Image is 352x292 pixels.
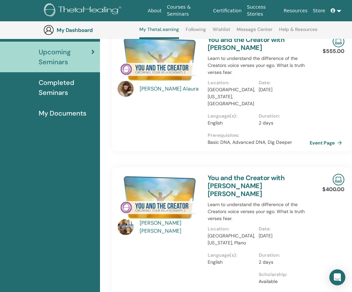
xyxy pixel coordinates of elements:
[140,85,201,93] a: [PERSON_NAME] Alaura
[259,79,306,86] p: Date :
[17,17,73,23] div: Domain: [DOMAIN_NAME]
[208,113,255,120] p: Language(s) :
[208,86,255,107] p: [GEOGRAPHIC_DATA], [US_STATE], [GEOGRAPHIC_DATA]
[145,5,164,17] a: About
[259,271,306,278] p: Scholarship :
[208,120,255,127] p: English
[259,113,306,120] p: Duration :
[259,278,306,285] p: Available
[259,232,306,239] p: [DATE]
[259,252,306,259] p: Duration :
[39,78,95,98] span: Completed Seminars
[39,47,91,67] span: Upcoming Seminars
[208,79,255,86] p: Location :
[139,27,179,39] a: My ThetaLearning
[44,3,124,18] img: logo.png
[43,25,54,35] img: generic-user-icon.jpg
[11,11,16,16] img: logo_orange.svg
[259,86,306,93] p: [DATE]
[281,5,310,17] a: Resources
[208,201,310,222] p: Learn to understand the difference of the Creators voice verses your ego. What is truth verses fear.
[11,17,16,23] img: website_grey.svg
[208,225,255,232] p: Location :
[208,252,255,259] p: Language(s) :
[118,81,134,97] img: default.jpg
[322,185,344,193] p: $400.00
[259,120,306,127] p: 2 days
[140,219,201,235] a: [PERSON_NAME] [PERSON_NAME]
[18,39,23,44] img: tab_domain_overview_orange.svg
[186,27,206,37] a: Following
[237,27,272,37] a: Message Center
[118,36,200,83] img: You and the Creator
[259,259,306,266] p: 2 days
[164,1,211,20] a: Courses & Seminars
[74,39,112,44] div: Keywords by Traffic
[208,232,255,246] p: [GEOGRAPHIC_DATA], [US_STATE], Plano
[310,5,328,17] a: Store
[118,174,200,221] img: You and the Creator
[259,225,306,232] p: Date :
[118,219,134,235] img: default.jpg
[310,138,345,148] a: Event Page
[39,108,86,118] span: My Documents
[329,269,345,285] div: Open Intercom Messenger
[19,11,33,16] div: v 4.0.25
[208,35,284,52] a: You and the Creator with [PERSON_NAME]
[279,27,317,37] a: Help & Resources
[333,36,344,47] img: Live Online Seminar
[213,27,230,37] a: Wishlist
[208,139,310,146] p: Basic DNA, Advanced DNA, Dig Deeper
[208,259,255,266] p: English
[208,173,284,198] a: You and the Creator with [PERSON_NAME] [PERSON_NAME]
[208,55,310,76] p: Learn to understand the difference of the Creators voice verses your ego. What is truth verses fear.
[333,174,344,185] img: Live Online Seminar
[66,39,72,44] img: tab_keywords_by_traffic_grey.svg
[25,39,60,44] div: Domain Overview
[208,132,310,139] p: Prerequisites :
[210,5,244,17] a: Certification
[244,1,281,20] a: Success Stories
[323,47,344,55] p: $555.00
[57,27,123,33] h3: My Dashboard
